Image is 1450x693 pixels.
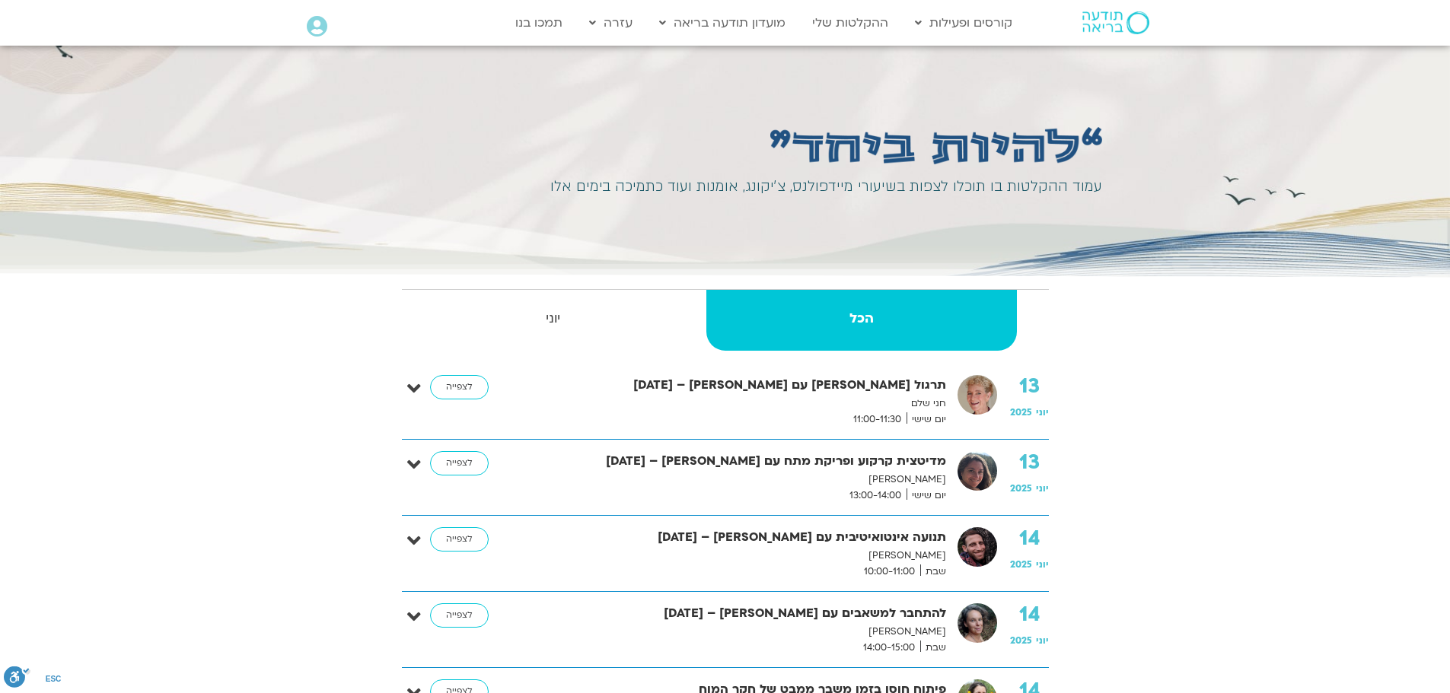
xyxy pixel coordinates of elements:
strong: 13 [1010,375,1049,398]
a: ההקלטות שלי [805,8,896,37]
a: לצפייה [430,527,489,552]
span: 11:00-11:30 [848,412,907,428]
a: הכל [706,290,1017,351]
a: לצפייה [430,451,489,475]
span: 10:00-11:00 [859,564,920,580]
strong: 13 [1010,451,1049,474]
span: שבת [920,564,946,580]
a: לצפייה [430,603,489,628]
span: יוני [1036,406,1049,418]
span: יום שישי [907,412,946,428]
a: לצפייה [430,375,489,399]
div: עמוד ההקלטות בו תוכלו לצפות בשיעורי מיידפולנס, צ׳יקונג, אומנות ועוד כתמיכה בימים אלו​ [537,174,1102,199]
span: שבת [920,640,946,656]
strong: תרגול [PERSON_NAME] עם [PERSON_NAME] – [DATE] [547,375,946,396]
img: תודעה בריאה [1082,11,1149,34]
span: 14:00-15:00 [858,640,920,656]
a: קורסים ופעילות [907,8,1020,37]
p: [PERSON_NAME] [547,548,946,564]
span: יוני [1036,558,1049,571]
span: 2025 [1010,558,1032,571]
span: 2025 [1010,634,1032,647]
strong: 14 [1010,603,1049,626]
a: תמכו בנו [508,8,570,37]
a: מועדון תודעה בריאה [652,8,793,37]
strong: הכל [706,307,1017,330]
p: חני שלם [547,396,946,412]
span: יום שישי [907,488,946,504]
a: עזרה [582,8,640,37]
strong: להתחבר למשאבים עם [PERSON_NAME] – [DATE] [547,603,946,624]
strong: 14 [1010,527,1049,550]
strong: תנועה אינטואיטיבית עם [PERSON_NAME] – [DATE] [547,527,946,548]
a: יוני [403,290,704,351]
span: יוני [1036,634,1049,647]
strong: יוני [403,307,704,330]
p: [PERSON_NAME] [547,624,946,640]
span: 2025 [1010,482,1032,494]
span: 13:00-14:00 [844,488,907,504]
span: 2025 [1010,406,1032,418]
strong: מדיטצית קרקוע ופריקת מתח עם [PERSON_NAME] – [DATE] [547,451,946,472]
span: יוני [1036,482,1049,494]
p: [PERSON_NAME] [547,472,946,488]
